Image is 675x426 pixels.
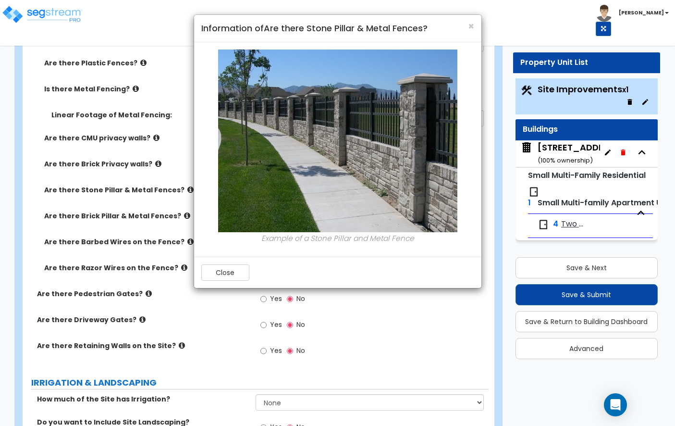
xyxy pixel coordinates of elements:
span: × [468,19,474,33]
button: Close [201,264,249,281]
button: Close [468,21,474,31]
h4: Information of Are there Stone Pillar & Metal Fences? [201,22,474,35]
i: Example of a Stone Pillar and Metal Fence [261,233,414,243]
div: Open Intercom Messenger [604,393,627,416]
img: stone-and-metal-fence.jpeg [218,50,457,232]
